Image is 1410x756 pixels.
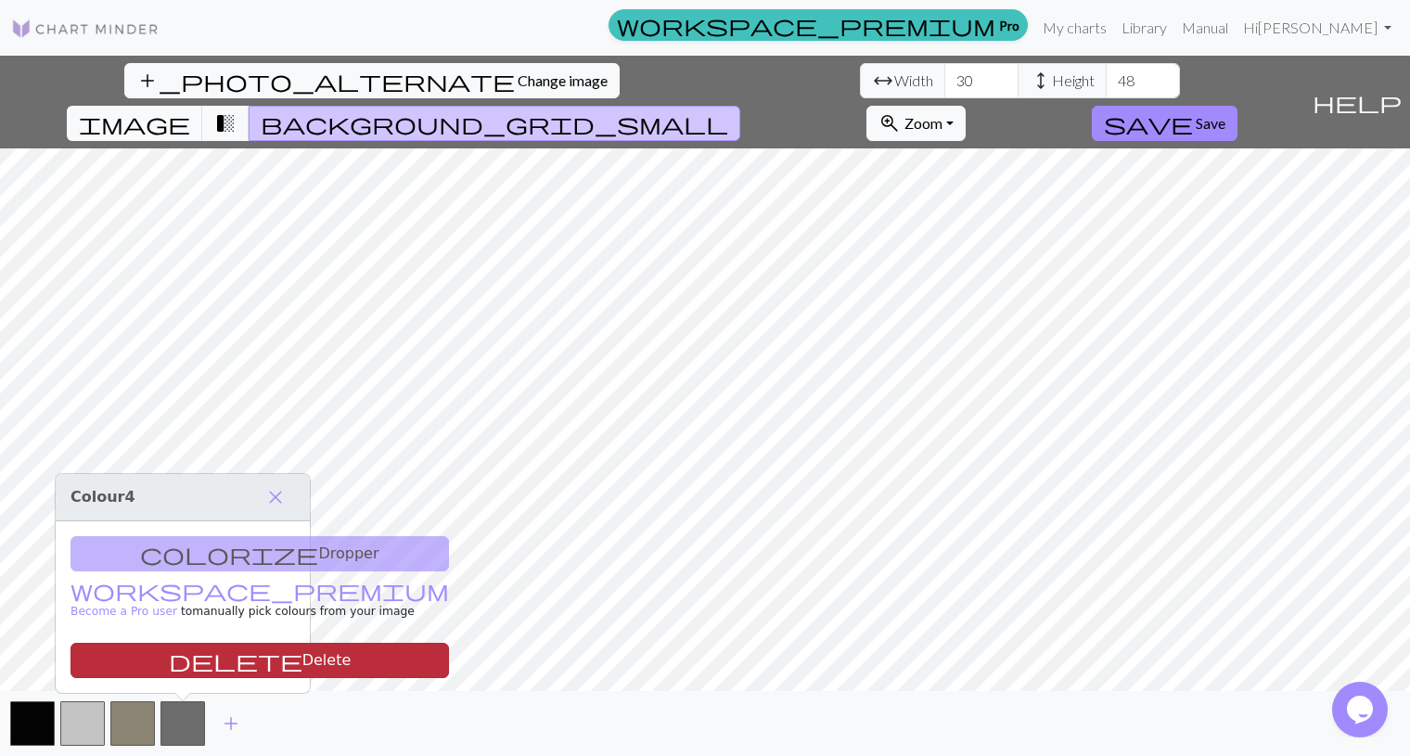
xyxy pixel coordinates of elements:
span: Save [1196,114,1225,132]
img: Logo [11,18,160,40]
span: transition_fade [214,110,237,136]
span: background_grid_small [261,110,728,136]
span: workspace_premium [70,577,449,603]
span: add_photo_alternate [136,68,515,94]
span: zoom_in [878,110,901,136]
span: delete [169,647,302,673]
span: height [1030,68,1052,94]
button: Help [1304,56,1410,148]
small: to manually pick colours from your image [70,585,449,618]
a: Library [1114,9,1174,46]
button: Save [1092,106,1237,141]
span: save [1104,110,1193,136]
a: My charts [1035,9,1114,46]
span: add [220,711,242,737]
a: Manual [1174,9,1236,46]
span: Width [894,70,933,92]
span: image [79,110,190,136]
a: Hi[PERSON_NAME] [1236,9,1399,46]
iframe: chat widget [1332,682,1391,737]
span: Zoom [904,114,942,132]
a: Pro [609,9,1028,41]
a: Become a Pro user [70,585,449,618]
span: help [1313,89,1402,115]
span: workspace_premium [617,12,995,38]
button: Zoom [866,106,966,141]
span: Colour 4 [70,488,135,506]
span: Height [1052,70,1095,92]
button: Change image [124,63,620,98]
span: Change image [518,71,608,89]
span: arrow_range [872,68,894,94]
span: close [264,484,287,510]
button: Delete color [70,643,449,678]
button: Add color [208,706,254,741]
button: Close [256,481,295,513]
